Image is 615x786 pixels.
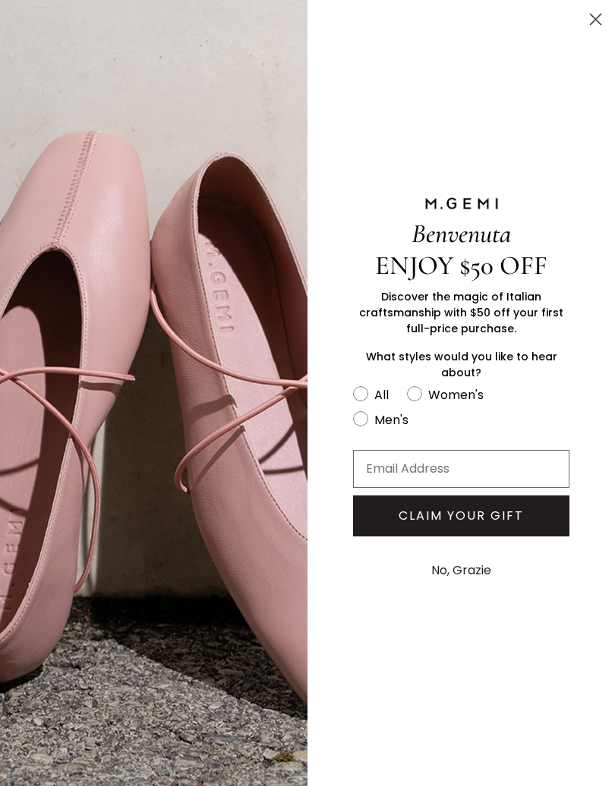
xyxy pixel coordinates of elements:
[359,289,563,336] span: Discover the magic of Italian craftsmanship with $50 off your first full-price purchase.
[374,385,389,404] div: All
[366,349,557,380] span: What styles would you like to hear about?
[375,250,547,281] span: ENJOY $50 OFF
[353,495,569,536] button: CLAIM YOUR GIFT
[582,6,609,33] button: Close dialog
[353,450,569,488] input: Email Address
[424,552,499,589] button: No, Grazie
[374,410,408,429] div: Men's
[412,218,511,250] span: Benvenuta
[428,385,484,404] div: Women's
[424,196,500,210] img: M.GEMI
